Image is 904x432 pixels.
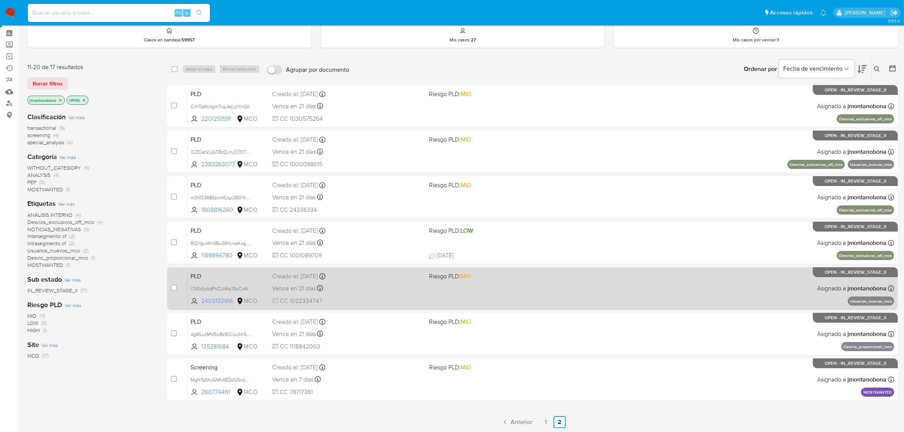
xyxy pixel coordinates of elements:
button: search-icon [191,8,207,18]
span: Accesos rápidos [770,9,812,17]
p: juan.montanobonaga@mercadolibre.com.co [845,9,888,16]
input: Buscar usuario o caso... [28,8,210,18]
span: 3.155.0 [888,18,900,24]
span: s [186,9,188,16]
a: Salir [890,9,898,17]
a: Notificaciones [820,9,827,16]
span: Alt [175,9,181,16]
